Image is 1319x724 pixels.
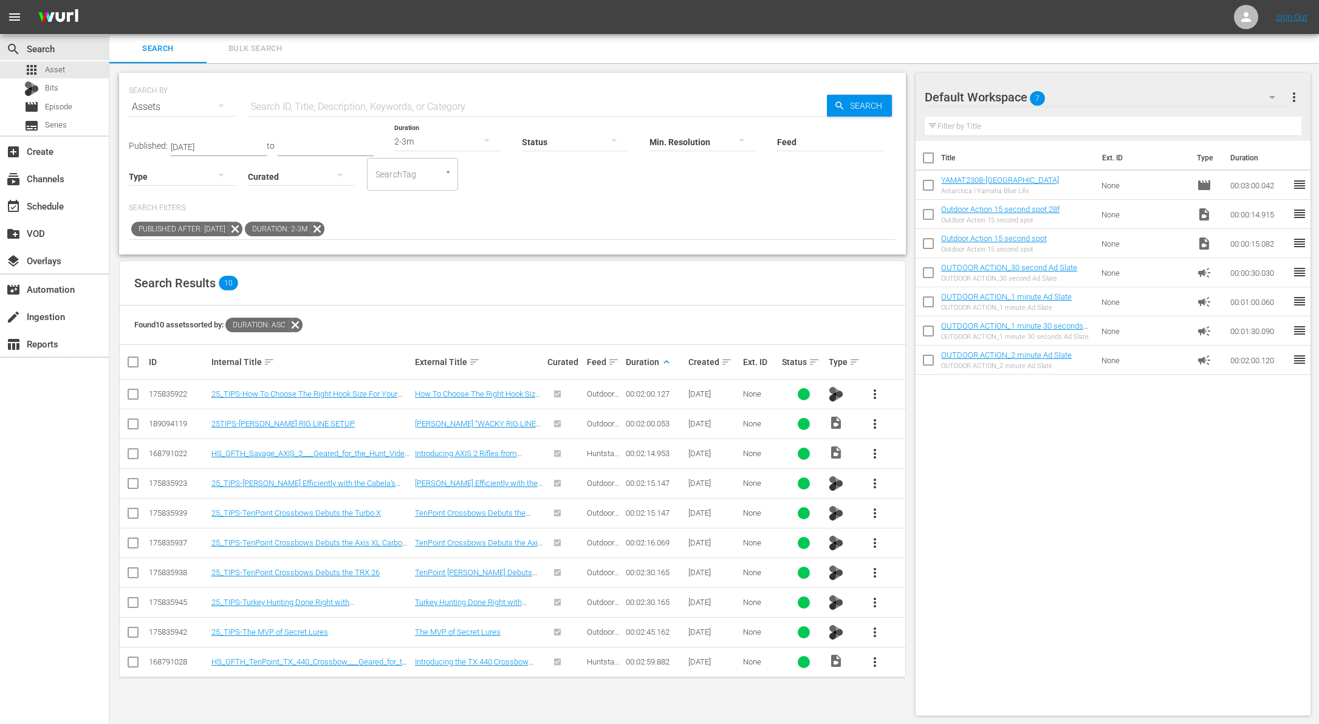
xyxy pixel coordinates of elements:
div: 00:02:30.165 [626,568,685,577]
a: 25_TIPS-TenPoint Crossbows Debuts the Axis XL Carbon Tripod - With Music [211,538,407,556]
button: more_vert [860,558,889,587]
span: Ingestion [6,310,21,324]
span: sort [721,357,732,367]
span: BITS [829,564,843,581]
a: The MVP of Secret Lures [415,627,501,637]
div: OUTDOOR ACTION_1 minute Ad Slate [941,304,1072,312]
span: Video [1197,236,1211,251]
a: Sign Out [1276,12,1307,22]
div: 00:02:15.147 [626,508,685,517]
div: ID [149,357,208,367]
div: 00:02:59.882 [626,657,685,666]
span: reorder [1292,207,1307,221]
span: reorder [1292,177,1307,192]
span: sort [849,357,860,367]
td: None [1097,171,1193,200]
button: Search [827,95,892,117]
span: Huntstand Geared for the [PERSON_NAME] [587,657,622,703]
img: TV Bits [829,387,843,401]
div: 00:02:00.053 [626,419,685,428]
a: 25_TIPS-The MVP of Secret Lures [211,627,328,637]
div: Type [829,355,856,369]
div: [DATE] [688,657,739,666]
a: Outdoor Action 15 second spot [941,234,1047,243]
span: Published: [129,141,168,151]
div: 175835923 [149,479,208,488]
div: Outdoor Action 15 second spot [941,216,1060,224]
div: 168791022 [149,449,208,458]
th: Duration [1223,141,1296,175]
span: sort [264,357,275,367]
span: Published After: [DATE] [131,222,228,236]
a: OUTDOOR ACTION_2 minute Ad Slate [941,350,1072,360]
a: [PERSON_NAME] “WACKY RIG LINE SETUP” [415,419,541,437]
span: Series [24,118,39,133]
span: reorder [1292,294,1307,309]
span: reorder [1292,323,1307,338]
button: more_vert [860,588,889,617]
img: TV Bits [829,536,843,550]
div: Created [688,355,739,369]
span: reorder [1292,265,1307,279]
span: to [267,141,275,151]
td: 00:00:30.030 [1225,258,1292,287]
button: Open [442,166,454,178]
div: 175835945 [149,598,208,607]
div: Ext. ID [743,357,778,367]
button: more_vert [860,528,889,558]
div: [DATE] [688,419,739,428]
div: [DATE] [688,449,739,458]
span: more_vert [868,655,882,669]
td: None [1097,229,1193,258]
span: Search [6,42,21,56]
span: Duration: 2-3m [245,222,310,236]
td: None [1097,258,1193,287]
div: [DATE] [688,538,739,547]
span: Asset [45,64,65,76]
span: Outdoor Action Tips [587,568,619,595]
span: Overlays [6,254,21,268]
div: None [743,419,778,428]
span: Search [845,95,892,117]
a: TenPoint Crossbows Debuts the Axis XL Carbon Tripod [415,538,543,556]
div: 00:02:30.165 [626,598,685,607]
td: 00:02:00.120 [1225,346,1292,375]
div: None [743,479,778,488]
span: more_vert [868,387,882,401]
a: Outdoor Action 15 second spot 28f [941,205,1060,214]
span: Ad [1197,324,1211,338]
a: Introducing AXIS 2 Rifles from Savage [415,449,522,467]
span: Outdoor Action Tips [587,538,619,565]
a: YAMAT2308-[GEOGRAPHIC_DATA] [941,176,1059,185]
span: Outdoor Action Tips [587,389,619,417]
th: Type [1190,141,1223,175]
a: Introducing the TX 440 Crossbow from TenPoint [415,657,533,675]
img: TV Bits [829,625,843,640]
div: Assets [129,90,236,124]
span: Asset [24,63,39,77]
div: None [743,568,778,577]
span: more_vert [868,476,882,491]
button: more_vert [860,618,889,647]
span: Channels [6,172,21,186]
span: Search Results [134,276,216,290]
button: more_vert [860,380,889,409]
span: Duration: asc [225,318,288,332]
img: TV Bits [829,595,843,610]
div: External Title [415,355,544,369]
a: OUTDOOR ACTION_1 minute 30 seconds Ad Slate [941,321,1088,340]
div: None [743,389,778,398]
div: [DATE] [688,508,739,517]
div: None [743,627,778,637]
span: more_vert [868,536,882,550]
button: more_vert [860,439,889,468]
div: 175835942 [149,627,208,637]
span: keyboard_arrow_up [661,357,672,367]
div: OUTDOOR ACTION_1 minute 30 seconds Ad Slate [941,333,1091,341]
img: TV Bits [829,476,843,491]
span: menu [7,10,22,24]
span: 7 [1030,86,1045,111]
button: more_vert [860,409,889,439]
td: 00:03:00.042 [1225,171,1292,200]
div: [DATE] [688,389,739,398]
